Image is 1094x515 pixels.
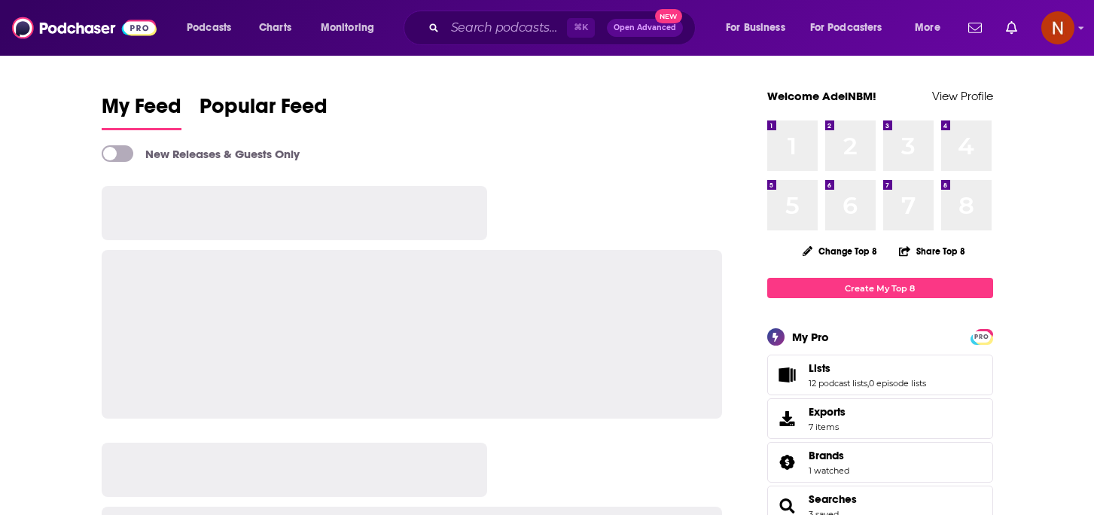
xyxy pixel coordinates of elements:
[726,17,785,38] span: For Business
[200,93,328,128] span: Popular Feed
[809,465,849,476] a: 1 watched
[794,242,887,261] button: Change Top 8
[773,408,803,429] span: Exports
[249,16,300,40] a: Charts
[767,398,993,439] a: Exports
[715,16,804,40] button: open menu
[1000,15,1023,41] a: Show notifications dropdown
[200,93,328,130] a: Popular Feed
[809,378,867,389] a: 12 podcast lists
[12,14,157,42] img: Podchaser - Follow, Share and Rate Podcasts
[321,17,374,38] span: Monitoring
[809,492,857,506] a: Searches
[809,422,846,432] span: 7 items
[773,364,803,385] a: Lists
[867,378,869,389] span: ,
[767,89,876,103] a: Welcome AdelNBM!
[767,442,993,483] span: Brands
[810,17,882,38] span: For Podcasters
[259,17,291,38] span: Charts
[1041,11,1074,44] img: User Profile
[176,16,251,40] button: open menu
[904,16,959,40] button: open menu
[310,16,394,40] button: open menu
[869,378,926,389] a: 0 episode lists
[102,93,181,128] span: My Feed
[800,16,904,40] button: open menu
[932,89,993,103] a: View Profile
[102,145,300,162] a: New Releases & Guests Only
[898,236,966,266] button: Share Top 8
[655,9,682,23] span: New
[1041,11,1074,44] span: Logged in as AdelNBM
[614,24,676,32] span: Open Advanced
[809,361,830,375] span: Lists
[1041,11,1074,44] button: Show profile menu
[962,15,988,41] a: Show notifications dropdown
[607,19,683,37] button: Open AdvancedNew
[809,361,926,375] a: Lists
[773,452,803,473] a: Brands
[915,17,940,38] span: More
[102,93,181,130] a: My Feed
[187,17,231,38] span: Podcasts
[767,355,993,395] span: Lists
[767,278,993,298] a: Create My Top 8
[418,11,710,45] div: Search podcasts, credits, & more...
[809,405,846,419] span: Exports
[567,18,595,38] span: ⌘ K
[973,331,991,343] span: PRO
[792,330,829,344] div: My Pro
[973,331,991,342] a: PRO
[445,16,567,40] input: Search podcasts, credits, & more...
[809,449,849,462] a: Brands
[809,449,844,462] span: Brands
